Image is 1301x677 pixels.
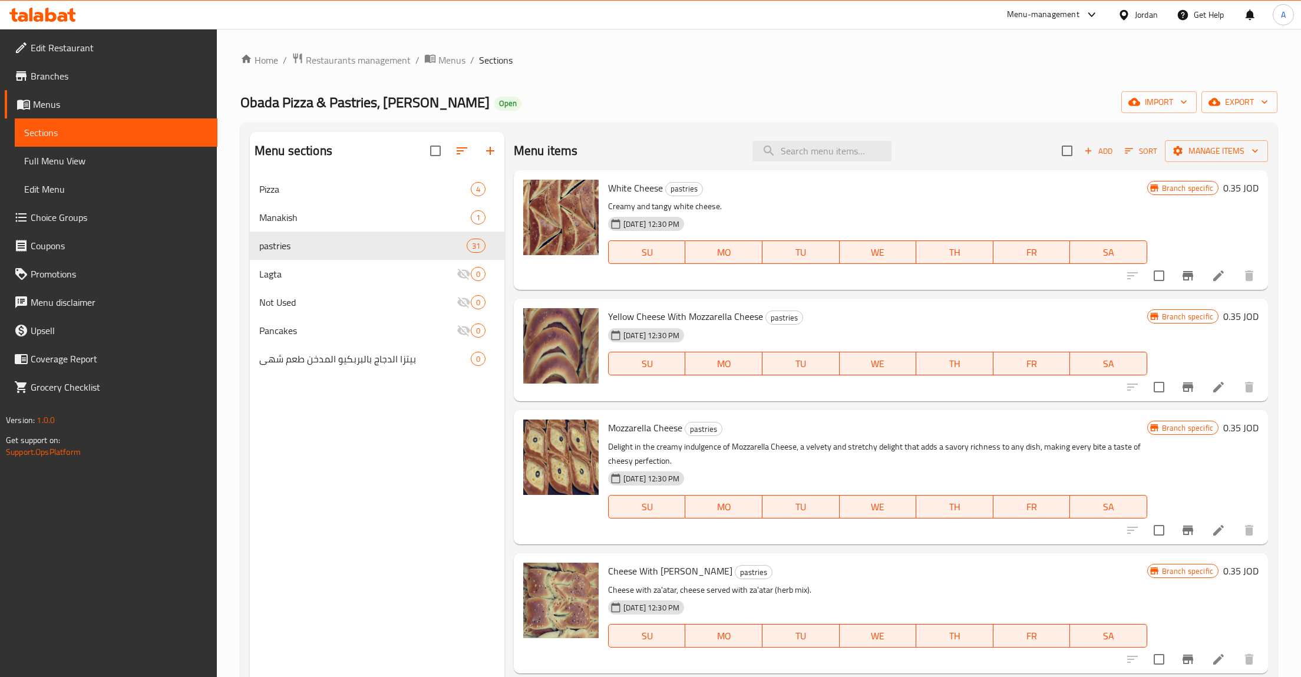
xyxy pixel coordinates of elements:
[523,420,599,495] img: Mozzarella Cheese
[24,126,208,140] span: Sections
[479,53,513,67] span: Sections
[1121,91,1197,113] button: import
[240,53,278,67] a: Home
[523,180,599,255] img: White Cheese
[250,203,504,232] div: Manakish1
[467,240,485,252] span: 31
[619,330,684,341] span: [DATE] 12:30 PM
[1174,373,1202,401] button: Branch-specific-item
[619,219,684,230] span: [DATE] 12:30 PM
[250,316,504,345] div: Pancakes0
[1135,8,1158,21] div: Jordan
[471,325,485,336] span: 0
[608,419,682,437] span: Mozzarella Cheese
[608,624,685,648] button: SU
[766,311,803,325] span: pastries
[523,563,599,638] img: Cheese With Zaatar
[1281,8,1286,21] span: A
[993,495,1071,519] button: FR
[690,628,758,645] span: MO
[762,495,840,519] button: TU
[1075,498,1142,516] span: SA
[1075,355,1142,372] span: SA
[24,154,208,168] span: Full Menu View
[1235,262,1263,290] button: delete
[1174,144,1259,158] span: Manage items
[1235,516,1263,544] button: delete
[916,240,993,264] button: TH
[5,203,217,232] a: Choice Groups
[424,52,465,68] a: Menus
[31,295,208,309] span: Menu disclaimer
[471,267,486,281] div: items
[690,355,758,372] span: MO
[15,175,217,203] a: Edit Menu
[24,182,208,196] span: Edit Menu
[767,244,835,261] span: TU
[1211,523,1226,537] a: Edit menu item
[1055,138,1079,163] span: Select section
[471,354,485,365] span: 0
[608,240,685,264] button: SU
[844,628,912,645] span: WE
[1117,142,1165,160] span: Sort items
[514,142,578,160] h2: Menu items
[471,182,486,196] div: items
[921,355,989,372] span: TH
[283,53,287,67] li: /
[1007,8,1079,22] div: Menu-management
[1070,352,1147,375] button: SA
[471,269,485,280] span: 0
[608,562,732,580] span: Cheese With [PERSON_NAME]
[666,182,702,196] span: pastries
[259,352,471,366] span: بيتزا الدجاج بالبربكيو المدخن طعم شهي
[685,352,762,375] button: MO
[1070,240,1147,264] button: SA
[1147,263,1171,288] span: Select to update
[619,602,684,613] span: [DATE] 12:30 PM
[259,267,457,281] span: Lagta
[5,62,217,90] a: Branches
[1075,628,1142,645] span: SA
[1079,142,1117,160] span: Add item
[690,498,758,516] span: MO
[767,355,835,372] span: TU
[998,498,1066,516] span: FR
[259,239,467,253] span: pastries
[608,199,1147,214] p: Creamy and tangy white cheese.
[15,147,217,175] a: Full Menu View
[1235,373,1263,401] button: delete
[921,498,989,516] span: TH
[998,355,1066,372] span: FR
[993,352,1071,375] button: FR
[31,323,208,338] span: Upsell
[608,583,1147,597] p: Cheese with za'atar, cheese served with za'atar (herb mix).
[423,138,448,163] span: Select all sections
[471,184,485,195] span: 4
[1122,142,1160,160] button: Sort
[1223,420,1259,436] h6: 0.35 JOD
[613,628,681,645] span: SU
[1082,144,1114,158] span: Add
[685,422,722,436] div: pastries
[415,53,420,67] li: /
[1147,375,1171,399] span: Select to update
[840,240,917,264] button: WE
[470,53,474,67] li: /
[608,308,763,325] span: Yellow Cheese With Mozzarella Cheese
[608,352,685,375] button: SU
[494,98,521,108] span: Open
[259,210,471,224] span: Manakish
[471,297,485,308] span: 0
[921,628,989,645] span: TH
[1223,308,1259,325] h6: 0.35 JOD
[608,440,1147,469] p: Delight in the creamy indulgence of Mozzarella Cheese, a velvety and stretchy delight that adds a...
[1235,645,1263,673] button: delete
[31,41,208,55] span: Edit Restaurant
[762,624,840,648] button: TU
[250,288,504,316] div: Not Used0
[762,240,840,264] button: TU
[1201,91,1277,113] button: export
[1211,95,1268,110] span: export
[1070,495,1147,519] button: SA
